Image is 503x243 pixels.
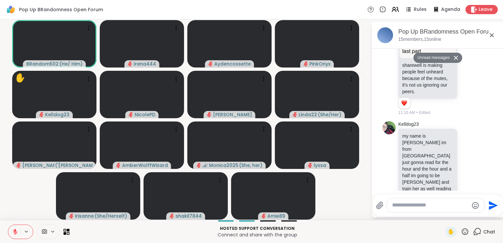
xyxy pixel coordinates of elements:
span: Edited [419,110,430,116]
p: sharewell is making people feel unheard because of the mutes, it's not us ignoring our peers. [402,62,453,95]
span: audio-muted [129,112,133,117]
span: Pop Up BRandomness Open Forum [19,6,103,13]
button: Reactions: love [401,100,408,106]
span: NicolePD [135,111,155,118]
span: audio-muted [69,214,74,218]
span: audio-muted [39,112,44,117]
span: shakil7844 [175,213,202,219]
span: irisanne [75,213,94,219]
button: Unread messages [413,53,451,63]
a: Kelldog23 [398,121,419,128]
p: my name is [PERSON_NAME] im from [GEOGRAPHIC_DATA] just gonna read for the hour and the hour and ... [402,133,453,231]
span: ( He/ Him ) [59,61,83,67]
span: ( She/Her ) [318,111,341,118]
span: Amie89 [267,213,285,219]
span: audio-muted [304,62,308,66]
span: ✋ [448,228,454,236]
span: Linda22 [299,111,317,118]
img: ShareWell Logomark [5,4,16,15]
div: Reaction list [399,98,410,108]
span: Irena444 [134,61,156,67]
span: Leave [479,6,492,13]
span: 11:10 AM [398,110,415,116]
span: AmberWolffWizard [122,162,168,169]
span: Agenda [441,6,460,13]
img: Pop Up BRandomness Open Forum, Sep 10 [377,27,393,43]
span: audio-muted [293,112,297,117]
button: Emoji picker [471,202,479,209]
span: ( She, her ) [239,162,262,169]
span: audio-muted [128,62,132,66]
span: Aydencossette [214,61,251,67]
span: ( She/Herself ) [94,213,127,219]
span: Kelldog23 [45,111,69,118]
span: audio-muted [308,163,312,168]
span: [PERSON_NAME] [22,162,54,169]
span: BRandom502 [26,61,59,67]
span: lyssa [314,162,326,169]
span: audio-muted [207,112,212,117]
span: audio-muted [16,163,21,168]
img: https://sharewell-space-live.sfo3.digitaloceanspaces.com/user-generated/f837f3be-89e4-4695-8841-a... [383,121,396,134]
span: Rules [414,6,427,13]
span: PinkOnyx [309,61,331,67]
div: ✋ [15,71,25,84]
span: • [416,110,418,116]
button: Send [485,198,500,213]
span: Monica2025 [209,162,238,169]
span: audio-muted [116,163,121,168]
span: audio-muted [197,163,201,168]
span: audio-muted [170,214,174,218]
p: Connect and share with the group [73,231,441,238]
p: Hosted support conversation [73,226,441,231]
div: Pop Up BRandomness Open Forum, [DATE] [398,28,498,36]
span: ( '[PERSON_NAME]' ) [55,162,93,169]
span: Chat [483,229,495,235]
span: [PERSON_NAME] [213,111,252,118]
p: 15 members, 15 online [398,36,441,43]
span: audio-muted [208,62,213,66]
span: audio-muted [261,214,266,218]
textarea: Type your message [392,202,469,209]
